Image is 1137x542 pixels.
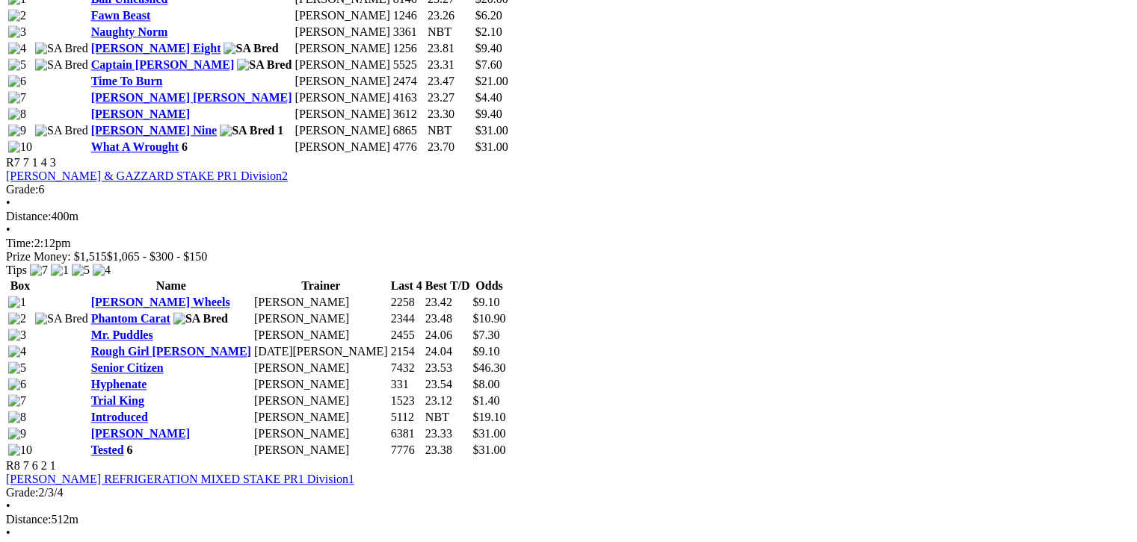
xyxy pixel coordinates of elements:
img: 4 [8,345,26,358]
td: [PERSON_NAME] [253,377,389,392]
td: 3612 [392,107,425,122]
img: 1 [51,264,69,277]
img: SA Bred [35,58,88,72]
td: 2154 [390,344,423,359]
span: $46.30 [473,361,506,374]
a: [PERSON_NAME] Eight [91,42,221,54]
th: Best T/D [425,278,471,293]
a: Senior Citizen [91,361,164,374]
span: R7 [6,156,20,169]
div: Prize Money: $1,515 [6,250,1131,264]
img: 5 [72,264,90,277]
td: 24.06 [425,328,471,343]
span: 7 1 4 3 [23,156,56,169]
td: 2258 [390,295,423,310]
span: • [6,196,10,209]
div: 400m [6,210,1131,223]
td: 23.47 [427,74,473,89]
span: Box [10,279,31,292]
td: [PERSON_NAME] [253,426,389,441]
span: $9.10 [473,345,500,358]
span: $4.40 [475,91,502,104]
span: $9.40 [475,42,502,54]
img: 5 [8,58,26,72]
td: [PERSON_NAME] [295,107,391,122]
td: 23.31 [427,57,473,72]
span: Distance: [6,210,51,222]
td: [PERSON_NAME] [295,25,391,40]
a: [PERSON_NAME] [91,427,190,440]
img: 6 [8,75,26,88]
td: NBT [425,410,471,425]
a: [PERSON_NAME] REFRIGERATION MIXED STAKE PR1 Division1 [6,473,354,485]
img: 2 [8,9,26,22]
span: $1.40 [473,394,500,407]
img: SA Bred [237,58,292,72]
th: Last 4 [390,278,423,293]
td: [PERSON_NAME] [295,57,391,72]
img: 9 [8,124,26,137]
img: 7 [8,394,26,408]
a: [PERSON_NAME] Nine [91,124,217,137]
img: 6 [8,378,26,391]
a: [PERSON_NAME] [PERSON_NAME] [91,91,292,104]
img: 3 [8,328,26,342]
td: 6865 [392,123,425,138]
span: • [6,526,10,539]
td: [DATE][PERSON_NAME] [253,344,389,359]
a: Mr. Puddles [91,328,153,341]
td: [PERSON_NAME] [253,443,389,458]
span: 1 [277,124,283,137]
img: 4 [93,264,111,277]
a: Time To Burn [91,75,163,87]
img: 5 [8,361,26,375]
a: Hyphenate [91,378,147,390]
img: SA Bred [35,312,88,325]
a: What A Wrought [91,140,179,153]
td: 23.12 [425,393,471,408]
img: SA Bred [173,312,228,325]
td: 5525 [392,57,425,72]
span: $7.30 [473,328,500,341]
img: SA Bred [224,42,278,55]
td: [PERSON_NAME] [295,8,391,23]
a: Phantom Carat [91,312,170,325]
td: NBT [427,25,473,40]
td: 2344 [390,311,423,326]
td: 1246 [392,8,425,23]
th: Odds [472,278,507,293]
img: 7 [8,91,26,105]
img: 8 [8,411,26,424]
td: [PERSON_NAME] [253,328,389,343]
img: 2 [8,312,26,325]
img: SA Bred [35,124,88,137]
td: 1256 [392,41,425,56]
td: 4163 [392,90,425,105]
td: 23.70 [427,140,473,155]
img: SA Bred [220,124,274,137]
span: $10.90 [473,312,506,325]
td: 23.81 [427,41,473,56]
span: R8 [6,459,20,472]
span: • [6,223,10,236]
td: 2474 [392,74,425,89]
a: Captain [PERSON_NAME] [91,58,235,71]
td: [PERSON_NAME] [295,90,391,105]
a: [PERSON_NAME] [91,108,190,120]
td: 24.04 [425,344,471,359]
td: 23.30 [427,107,473,122]
span: $7.60 [475,58,502,71]
td: 23.54 [425,377,471,392]
td: 331 [390,377,423,392]
td: 23.33 [425,426,471,441]
th: Name [90,278,252,293]
td: 23.26 [427,8,473,23]
td: [PERSON_NAME] [295,74,391,89]
td: 1523 [390,393,423,408]
td: 7432 [390,361,423,376]
span: $2.10 [475,25,502,38]
td: [PERSON_NAME] [253,410,389,425]
img: SA Bred [35,42,88,55]
td: 7776 [390,443,423,458]
td: 23.42 [425,295,471,310]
